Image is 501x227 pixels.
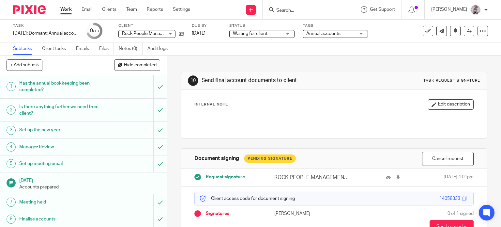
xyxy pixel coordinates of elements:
h1: Manager Review [19,142,104,152]
p: Accounts prepared [19,184,160,190]
div: 7 [7,198,16,207]
div: 3 [7,126,16,135]
button: Hide completed [114,59,160,71]
a: Client tasks [42,42,71,55]
div: 4 [7,142,16,152]
h1: Send final account documents to client [202,77,348,84]
h1: Finalise accounts [19,214,104,224]
label: Due by [192,23,221,28]
a: Audit logs [147,42,173,55]
span: Hide completed [124,63,157,68]
a: Emails [76,42,94,55]
button: Cancel request [422,152,474,166]
a: Email [82,6,92,13]
div: 1 [7,82,16,91]
h1: Document signing [194,155,239,162]
div: 9 [90,27,99,35]
div: 5 [7,159,16,168]
div: 10 [188,75,198,86]
span: Request signature [206,174,245,180]
small: /13 [93,29,99,33]
p: ROCK PEOPLE MANAGEMENT LIVE LIMITED 20250430 Statutory Accounts.pdf [274,174,350,181]
div: 8 [7,215,16,224]
h1: Set up meeting email [19,159,104,169]
a: Notes (0) [119,42,143,55]
div: 14058333 [439,195,460,202]
label: Tags [303,23,368,28]
a: Work [60,6,72,13]
div: [DATE]: Dormant: Annual accounts and CT600 return [13,30,78,37]
p: Internal Note [194,102,228,107]
img: DBTieDye.jpg [470,5,481,15]
span: 0 of 1 signed [448,210,474,217]
h1: Has the annual bookkeeping been completed? [19,78,104,95]
div: Task request signature [423,78,480,83]
div: 2 [7,105,16,115]
div: Pending Signature [244,154,296,163]
span: [DATE] 4:01pm [444,174,474,181]
p: Client access code for document signing [200,195,295,202]
h1: Meeting held [19,197,104,207]
p: [PERSON_NAME] [431,6,467,13]
a: Team [126,6,137,13]
a: Subtasks [13,42,37,55]
p: [PERSON_NAME] [274,210,334,217]
button: Edit description [428,99,474,110]
input: Search [276,8,334,14]
a: Clients [102,6,116,13]
label: Task [13,23,78,28]
span: Waiting for client [233,31,267,36]
h1: Is there anything further we need from client? [19,102,104,119]
a: Reports [147,6,163,13]
h1: [DATE] [19,176,160,184]
h1: Set up the new year [19,125,104,135]
span: Get Support [370,7,395,12]
button: + Add subtask [7,59,42,71]
label: Client [118,23,184,28]
span: Signatures [206,210,229,217]
div: Apr 2025: Dormant: Annual accounts and CT600 return [13,30,78,37]
img: Pixie [13,5,46,14]
a: Files [99,42,114,55]
span: Rock People Management Live Limited [122,31,202,36]
label: Status [229,23,295,28]
a: Settings [173,6,190,13]
span: [DATE] [192,31,205,36]
span: Annual accounts [306,31,341,36]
